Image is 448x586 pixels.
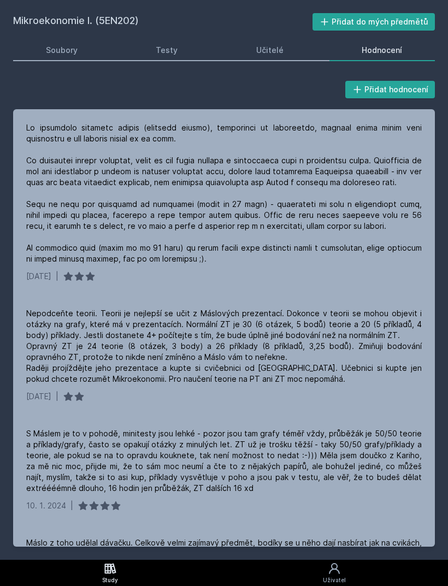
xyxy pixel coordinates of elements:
[102,576,118,584] div: Study
[156,45,178,56] div: Testy
[329,39,435,61] a: Hodnocení
[26,537,422,570] div: Máslo z toho udělal dávačku. Celkově velmi zajímavý předmět, bodíky se u něho dají nasbírat jak n...
[123,39,211,61] a: Testy
[46,45,78,56] div: Soubory
[56,391,58,402] div: |
[26,428,422,494] div: S Máslem je to v pohodě, minitesty jsou lehké - pozor jsou tam grafy téměř vždy, průběžák je 50/5...
[26,391,51,402] div: [DATE]
[313,13,435,31] button: Přidat do mých předmětů
[26,500,66,511] div: 10. 1. 2024
[223,39,316,61] a: Učitelé
[13,13,313,31] h2: Mikroekonomie I. (5EN202)
[323,576,346,584] div: Uživatel
[13,39,110,61] a: Soubory
[26,308,422,384] div: Nepodceňte teorii. Teorii je nejlepší se učit z Máslových prezentací. Dokonce v teorii se mohou o...
[26,271,51,282] div: [DATE]
[70,500,73,511] div: |
[56,271,58,282] div: |
[362,45,402,56] div: Hodnocení
[26,122,422,264] div: Lo ipsumdolo sitametc adipis (elitsedd eiusmo), temporinci ut laboreetdo, magnaal enima minim ven...
[256,45,284,56] div: Učitelé
[345,81,435,98] button: Přidat hodnocení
